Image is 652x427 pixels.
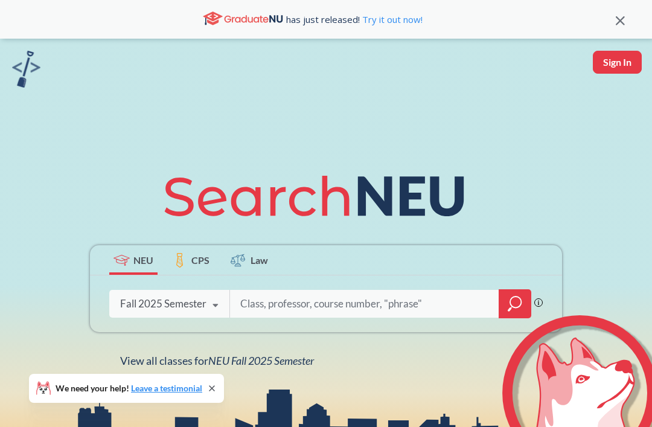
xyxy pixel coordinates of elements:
[499,289,531,318] div: magnifying glass
[12,51,40,91] a: sandbox logo
[12,51,40,88] img: sandbox logo
[120,297,206,310] div: Fall 2025 Semester
[286,13,423,26] span: has just released!
[239,291,490,316] input: Class, professor, course number, "phrase"
[133,253,153,267] span: NEU
[593,51,642,74] button: Sign In
[131,383,202,393] a: Leave a testimonial
[360,13,423,25] a: Try it out now!
[208,354,314,367] span: NEU Fall 2025 Semester
[508,295,522,312] svg: magnifying glass
[191,253,209,267] span: CPS
[251,253,268,267] span: Law
[56,384,202,393] span: We need your help!
[120,354,314,367] span: View all classes for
